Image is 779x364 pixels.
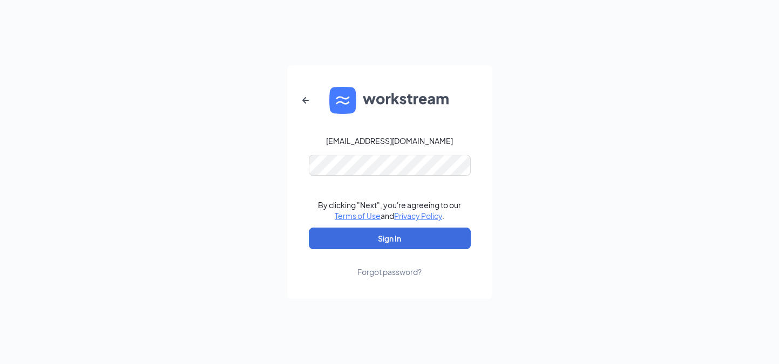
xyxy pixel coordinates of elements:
svg: ArrowLeftNew [299,94,312,107]
img: WS logo and Workstream text [329,87,450,114]
a: Privacy Policy [394,211,442,221]
div: Forgot password? [357,266,422,277]
a: Forgot password? [357,249,422,277]
div: [EMAIL_ADDRESS][DOMAIN_NAME] [326,135,453,146]
a: Terms of Use [335,211,381,221]
button: ArrowLeftNew [293,87,319,113]
div: By clicking "Next", you're agreeing to our and . [318,200,461,221]
button: Sign In [309,228,471,249]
